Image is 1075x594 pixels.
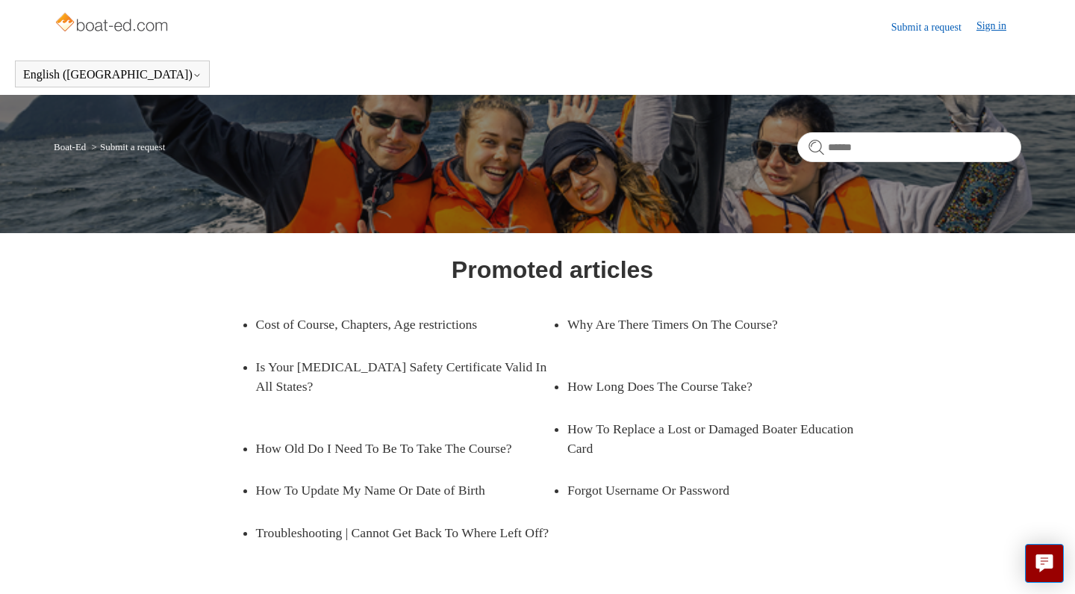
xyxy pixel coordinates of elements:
li: Boat-Ed [54,141,89,152]
li: Submit a request [89,141,166,152]
a: How To Replace a Lost or Damaged Boater Education Card [567,408,864,470]
a: Sign in [976,18,1021,36]
a: Why Are There Timers On The Course? [567,303,841,345]
input: Search [797,132,1021,162]
a: How Old Do I Need To Be To Take The Course? [256,427,530,469]
a: How To Update My Name Or Date of Birth [256,469,530,511]
a: Is Your [MEDICAL_DATA] Safety Certificate Valid In All States? [256,346,552,408]
a: Forgot Username Or Password [567,469,841,511]
h1: Promoted articles [452,252,653,288]
a: Troubleshooting | Cannot Get Back To Where Left Off? [256,512,552,554]
button: Live chat [1025,544,1064,583]
a: Submit a request [891,19,976,35]
button: English ([GEOGRAPHIC_DATA]) [23,68,202,81]
a: How Long Does The Course Take? [567,365,841,407]
img: Boat-Ed Help Center home page [54,9,172,39]
a: Cost of Course, Chapters, Age restrictions [256,303,530,345]
a: Boat-Ed [54,141,86,152]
